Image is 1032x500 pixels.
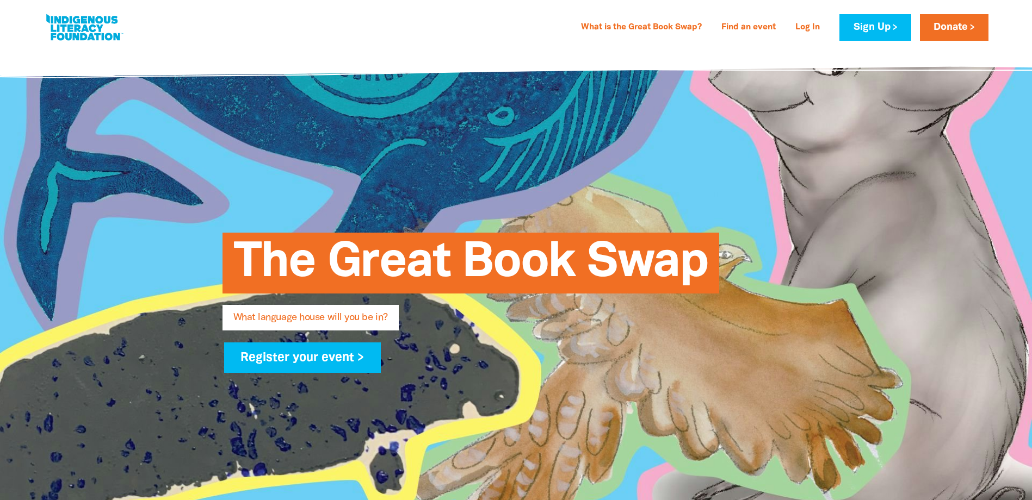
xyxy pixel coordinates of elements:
[715,19,782,36] a: Find an event
[233,313,388,330] span: What language house will you be in?
[920,14,988,41] a: Donate
[574,19,708,36] a: What is the Great Book Swap?
[233,241,708,293] span: The Great Book Swap
[224,342,381,373] a: Register your event >
[789,19,826,36] a: Log In
[839,14,911,41] a: Sign Up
